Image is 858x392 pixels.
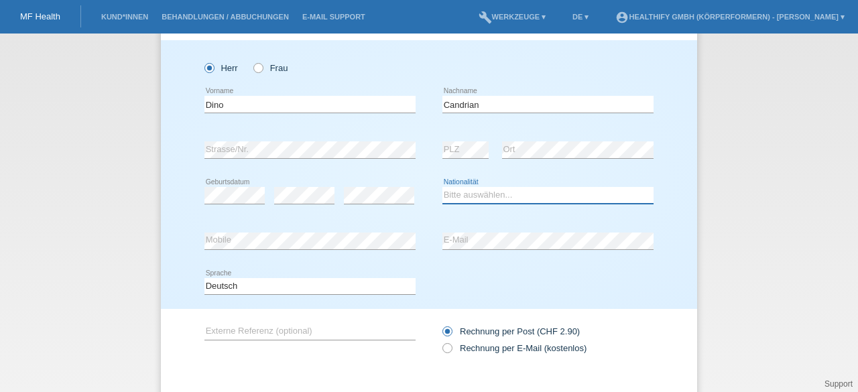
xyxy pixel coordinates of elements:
[253,63,262,72] input: Frau
[479,11,492,24] i: build
[442,326,580,336] label: Rechnung per Post (CHF 2.90)
[204,63,238,73] label: Herr
[204,63,213,72] input: Herr
[442,326,451,343] input: Rechnung per Post (CHF 2.90)
[566,13,595,21] a: DE ▾
[296,13,372,21] a: E-Mail Support
[442,343,587,353] label: Rechnung per E-Mail (kostenlos)
[824,379,853,389] a: Support
[609,13,851,21] a: account_circleHealthify GmbH (Körperformern) - [PERSON_NAME] ▾
[472,13,553,21] a: buildWerkzeuge ▾
[253,63,288,73] label: Frau
[155,13,296,21] a: Behandlungen / Abbuchungen
[615,11,629,24] i: account_circle
[442,343,451,360] input: Rechnung per E-Mail (kostenlos)
[95,13,155,21] a: Kund*innen
[20,11,60,21] a: MF Health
